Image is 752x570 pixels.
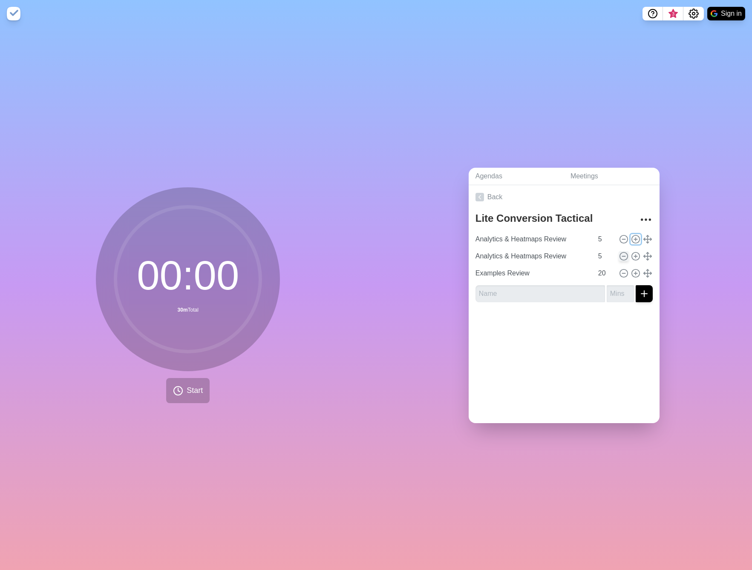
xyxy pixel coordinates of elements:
[472,265,593,282] input: Name
[469,168,564,185] a: Agendas
[475,285,605,302] input: Name
[670,11,677,17] span: 3
[564,168,660,185] a: Meetings
[469,185,660,209] a: Back
[595,248,615,265] input: Mins
[7,7,20,20] img: timeblocks logo
[637,211,654,228] button: More
[472,248,593,265] input: Name
[643,7,663,20] button: Help
[595,231,615,248] input: Mins
[472,231,593,248] input: Name
[683,7,704,20] button: Settings
[187,385,203,396] span: Start
[595,265,615,282] input: Mins
[711,10,717,17] img: google logo
[707,7,745,20] button: Sign in
[663,7,683,20] button: What’s new
[166,378,210,403] button: Start
[607,285,634,302] input: Mins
